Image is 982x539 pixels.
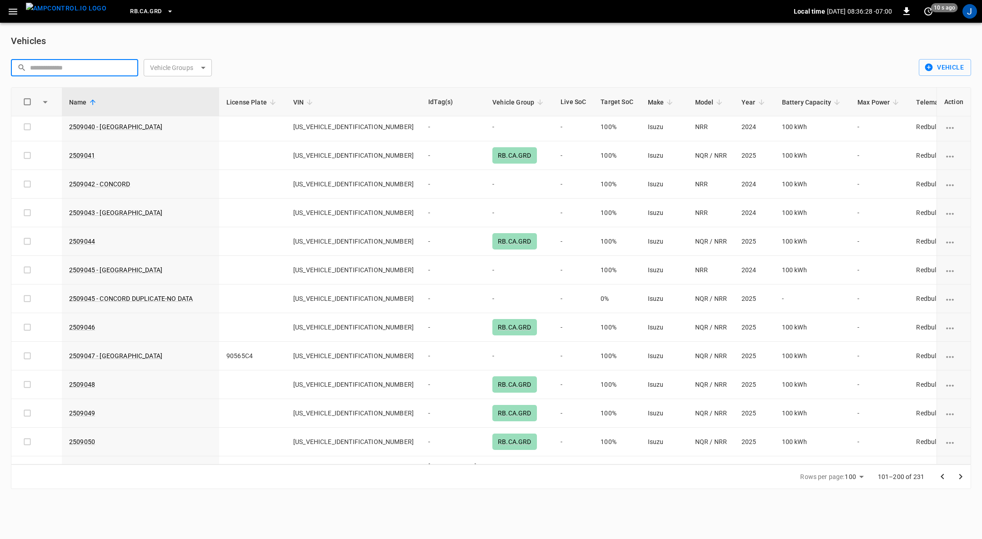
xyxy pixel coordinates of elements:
td: NRR [688,113,734,141]
td: 100 kWh [775,141,850,170]
span: Max Power [857,97,902,108]
td: Isuzu [641,399,688,428]
td: 0% [593,284,641,313]
td: - [850,342,909,370]
span: - [428,238,430,245]
td: - [485,199,553,227]
td: 2025 [734,313,775,342]
td: - [553,313,593,342]
div: RB.CA.GRD [492,405,536,421]
td: NQR / NRR [688,399,734,428]
td: 2025 [734,141,775,170]
td: eM2 [688,456,734,495]
td: Isuzu [641,313,688,342]
button: Vehicle [919,59,971,76]
div: RB.CA.GRD [492,376,536,393]
div: vehicle options [944,380,963,389]
button: RB.CA.GRD [126,3,177,20]
td: - [850,284,909,313]
td: [US_VEHICLE_IDENTIFICATION_NUMBER] [286,199,421,227]
td: NQR / NRR [688,342,734,370]
td: 100 kWh [775,113,850,141]
div: vehicle options [944,409,963,418]
td: NRR [688,199,734,227]
div: vehicle options [944,294,963,303]
td: 2025 [734,342,775,370]
span: Make [648,97,676,108]
td: 2025 [734,284,775,313]
td: [US_VEHICLE_IDENTIFICATION_NUMBER] [286,141,421,170]
td: - [850,170,909,199]
td: Isuzu [641,227,688,256]
td: NQR / NRR [688,284,734,313]
td: 100 kWh [775,370,850,399]
td: [US_VEHICLE_IDENTIFICATION_NUMBER] [286,370,421,399]
span: - [428,295,430,302]
td: 100 kWh [775,428,850,456]
span: Battery Capacity [782,97,843,108]
td: 100 kWh [775,227,850,256]
div: vehicle options [944,237,963,246]
td: - [850,199,909,227]
td: - [850,141,909,170]
a: 2509047 - [GEOGRAPHIC_DATA] [69,352,162,359]
span: - [428,209,430,216]
td: - [485,342,553,370]
button: set refresh interval [921,4,936,19]
td: - [553,256,593,284]
td: 2024 [734,199,775,227]
td: 100% [593,170,641,199]
span: - [428,180,430,188]
td: - [850,313,909,342]
td: Isuzu [641,170,688,199]
div: RB.CA.GRD [492,233,536,250]
a: 2509040 - [GEOGRAPHIC_DATA] [69,123,162,130]
td: NRR [688,170,734,199]
span: - [428,438,430,445]
td: - [553,342,593,370]
span: [MAC_ADDRESS], VID:[MAC_ADDRESS] [428,463,478,488]
td: 60% [553,456,593,495]
td: 100% [593,456,641,495]
td: - [850,399,909,428]
p: Rows per page: [800,472,844,481]
td: 100 kWh [775,256,850,284]
td: Isuzu [641,256,688,284]
td: [US_VEHICLE_IDENTIFICATION_NUMBER] [286,284,421,313]
div: RB.CA.GRD [492,147,536,164]
div: vehicle options [944,351,963,360]
td: [US_VEHICLE_IDENTIFICATION_NUMBER] [286,113,421,141]
div: vehicle options [944,265,963,274]
td: - [485,284,553,313]
span: - [428,152,430,159]
p: 101–200 of 231 [878,472,924,481]
span: 10 s ago [931,3,958,12]
td: - [850,456,909,495]
td: - [553,170,593,199]
a: 2509044 [69,238,95,245]
td: NQR / NRR [688,428,734,456]
td: - [485,170,553,199]
td: Isuzu [641,428,688,456]
span: - [428,123,430,130]
td: 100 kWh [775,199,850,227]
div: 100 [845,470,867,484]
th: Action [937,88,971,116]
td: Isuzu [641,370,688,399]
p: Local time [794,7,825,16]
td: - [850,370,909,399]
td: - [553,284,593,313]
td: - [485,256,553,284]
td: Isuzu [641,284,688,313]
div: RB.CA.GRD [492,434,536,450]
span: Model [695,97,726,108]
span: Telematics [916,97,961,108]
td: NQR / NRR [688,370,734,399]
td: 100% [593,342,641,370]
div: RB.CA.GRD [492,319,536,335]
span: - [428,266,430,274]
img: ampcontrol.io logo [26,3,106,14]
td: Isuzu [641,199,688,227]
td: 2024 [734,456,775,495]
td: - [553,199,593,227]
